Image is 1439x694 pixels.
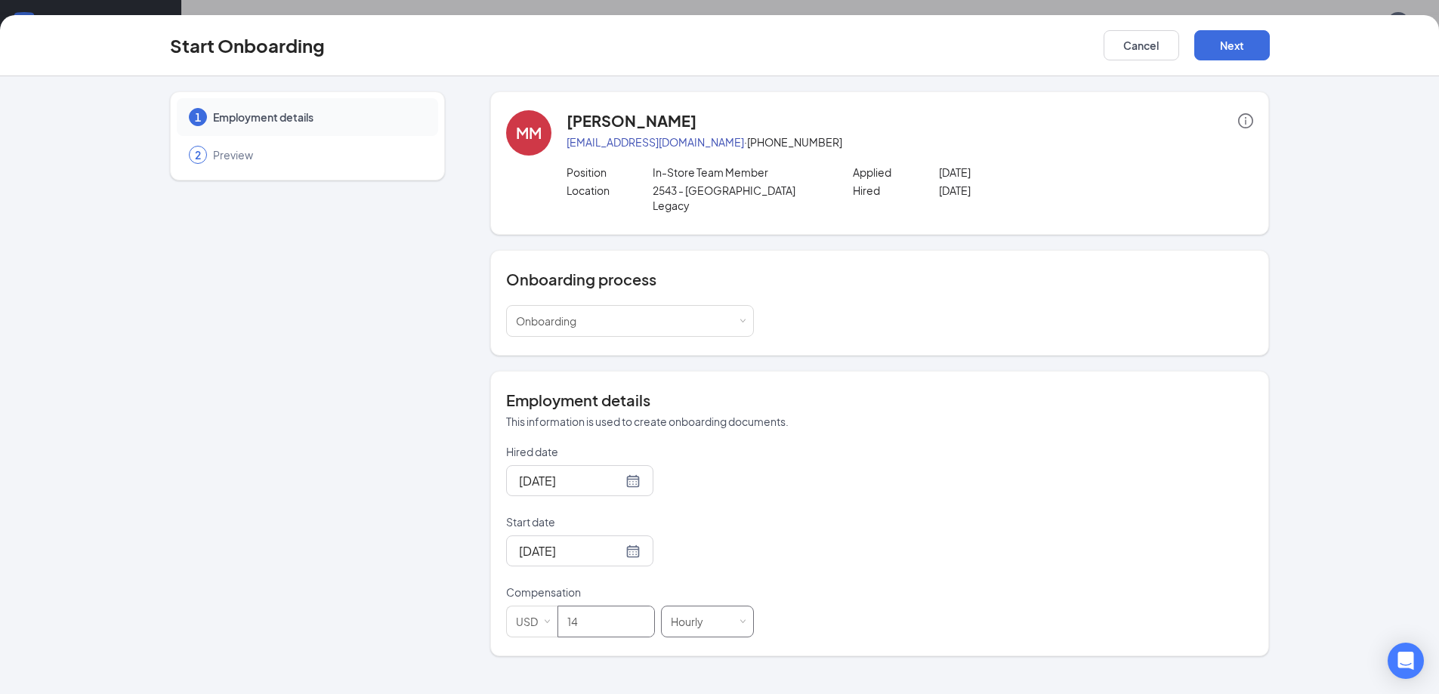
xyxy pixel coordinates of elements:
h4: [PERSON_NAME] [567,110,696,131]
button: Cancel [1104,30,1179,60]
div: Hourly [671,606,714,637]
input: Sep 16, 2025 [519,471,622,490]
span: Employment details [213,109,423,125]
div: USD [516,606,548,637]
div: Open Intercom Messenger [1388,643,1424,679]
p: Position [567,165,653,180]
span: 2 [195,147,201,162]
span: 1 [195,109,201,125]
div: [object Object] [516,306,587,336]
p: · [PHONE_NUMBER] [567,134,1253,150]
span: info-circle [1238,113,1253,128]
p: In-Store Team Member [653,165,824,180]
p: Start date [506,514,754,529]
input: Amount [558,606,654,637]
span: Preview [213,147,423,162]
h4: Employment details [506,390,1253,411]
h4: Onboarding process [506,269,1253,290]
h3: Start Onboarding [170,32,325,58]
p: Hired date [506,444,754,459]
a: [EMAIL_ADDRESS][DOMAIN_NAME] [567,135,744,149]
p: This information is used to create onboarding documents. [506,414,1253,429]
p: Compensation [506,585,754,600]
p: Applied [853,165,939,180]
p: [DATE] [939,183,1110,198]
p: Hired [853,183,939,198]
div: MM [516,122,542,143]
button: Next [1194,30,1270,60]
p: [DATE] [939,165,1110,180]
span: Onboarding [516,314,576,328]
input: Sep 24, 2025 [519,541,622,560]
p: Location [567,183,653,198]
p: 2543 - [GEOGRAPHIC_DATA] Legacy [653,183,824,213]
